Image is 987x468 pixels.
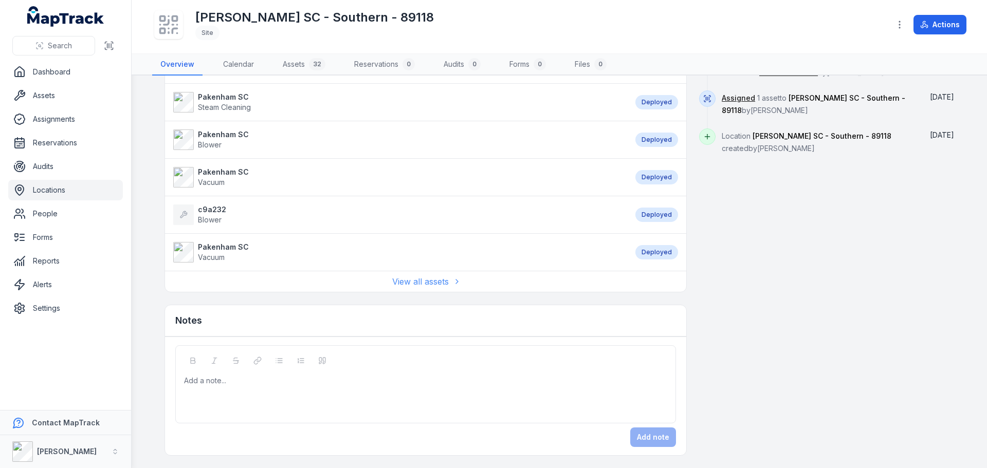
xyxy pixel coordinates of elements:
[8,298,123,319] a: Settings
[175,313,202,328] h3: Notes
[346,54,423,76] a: Reservations0
[635,95,678,109] div: Deployed
[215,54,262,76] a: Calendar
[8,109,123,129] a: Assignments
[8,62,123,82] a: Dashboard
[27,6,104,27] a: MapTrack
[8,227,123,248] a: Forms
[275,54,334,76] a: Assets32
[930,130,954,139] time: 1/7/2025, 4:23:41 PM
[534,58,546,70] div: 0
[501,54,554,76] a: Forms0
[722,93,905,115] span: [PERSON_NAME] SC - Southern - 89118
[198,242,249,252] strong: Pakenham SC
[32,418,100,427] strong: Contact MapTrack
[8,133,123,153] a: Reservations
[913,15,966,34] button: Actions
[635,245,678,259] div: Deployed
[8,251,123,271] a: Reports
[8,274,123,295] a: Alerts
[37,447,97,456] strong: [PERSON_NAME]
[195,9,434,26] h1: [PERSON_NAME] SC - Southern - 89118
[198,167,249,177] strong: Pakenham SC
[198,92,251,102] strong: Pakenham SC
[198,178,225,186] span: Vacuum
[12,36,95,55] button: Search
[198,253,225,261] span: Vacuum
[403,58,415,70] div: 0
[722,132,891,153] span: Location created by [PERSON_NAME]
[173,129,625,150] a: Pakenham SCBlower
[930,130,954,139] span: [DATE]
[392,275,459,288] a: View all assets
[173,204,625,225] a: c9a232Blower
[198,103,251,111] span: Steam Cleaning
[635,208,678,222] div: Deployed
[8,156,123,177] a: Audits
[8,203,123,224] a: People
[435,54,489,76] a: Audits0
[173,167,625,188] a: Pakenham SCVacuum
[309,58,325,70] div: 32
[198,204,226,215] strong: c9a232
[8,85,123,106] a: Assets
[173,92,625,113] a: Pakenham SCSteam Cleaning
[198,129,249,140] strong: Pakenham SC
[8,180,123,200] a: Locations
[930,92,954,101] time: 3/28/2025, 11:17:19 AM
[594,58,607,70] div: 0
[48,41,72,51] span: Search
[722,93,905,115] span: 1 asset to by [PERSON_NAME]
[195,26,220,40] div: Site
[566,54,615,76] a: Files0
[198,215,222,224] span: Blower
[173,242,625,263] a: Pakenham SCVacuum
[753,132,891,140] span: [PERSON_NAME] SC - Southern - 89118
[198,140,222,149] span: Blower
[152,54,203,76] a: Overview
[468,58,481,70] div: 0
[635,170,678,184] div: Deployed
[635,133,678,147] div: Deployed
[930,92,954,101] span: [DATE]
[722,93,755,103] a: Assigned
